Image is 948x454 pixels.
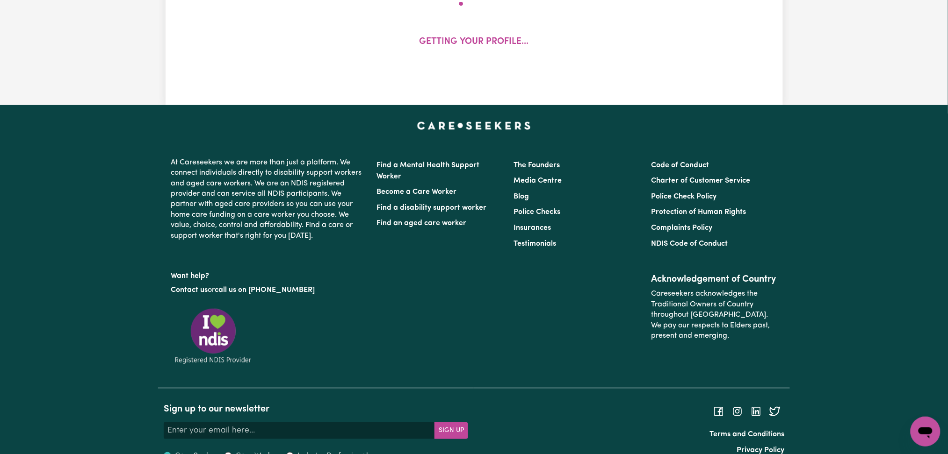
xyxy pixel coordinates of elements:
[215,286,315,294] a: call us on [PHONE_NUMBER]
[514,177,562,184] a: Media Centre
[732,408,743,415] a: Follow Careseekers on Instagram
[171,286,208,294] a: Contact us
[737,447,784,454] a: Privacy Policy
[651,224,712,232] a: Complaints Policy
[514,208,561,216] a: Police Checks
[420,35,529,49] p: Getting your profile...
[651,274,777,285] h2: Acknowledgement of Country
[651,208,746,216] a: Protection of Human Rights
[651,162,709,169] a: Code of Conduct
[514,162,560,169] a: The Founders
[514,224,551,232] a: Insurances
[171,307,255,365] img: Registered NDIS provider
[164,422,435,439] input: Enter your email here...
[377,162,480,180] a: Find a Mental Health Support Worker
[911,417,941,447] iframe: Button to launch messaging window
[514,240,557,248] a: Testimonials
[434,422,468,439] button: Subscribe
[171,281,366,299] p: or
[377,220,467,227] a: Find an aged care worker
[709,431,784,438] a: Terms and Conditions
[377,188,457,196] a: Become a Care Worker
[651,177,750,184] a: Charter of Customer Service
[751,408,762,415] a: Follow Careseekers on LinkedIn
[769,408,781,415] a: Follow Careseekers on Twitter
[651,193,716,200] a: Police Check Policy
[164,404,469,415] h2: Sign up to our newsletter
[651,285,777,345] p: Careseekers acknowledges the Traditional Owners of Country throughout [GEOGRAPHIC_DATA]. We pay o...
[417,122,531,129] a: Careseekers home page
[377,204,487,212] a: Find a disability support worker
[171,267,366,281] p: Want help?
[651,240,728,248] a: NDIS Code of Conduct
[713,408,724,415] a: Follow Careseekers on Facebook
[171,154,366,245] p: At Careseekers we are more than just a platform. We connect individuals directly to disability su...
[514,193,529,200] a: Blog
